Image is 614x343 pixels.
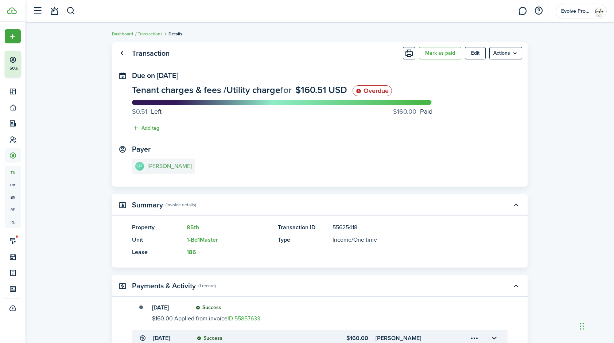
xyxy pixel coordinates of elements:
[465,47,486,59] button: Edit
[5,166,21,179] a: tn
[9,65,18,71] p: 50%
[228,314,260,323] a: ID 55857633
[5,51,65,77] button: 50%
[66,5,75,17] button: Search
[198,282,216,289] panel-main-subtitle: (1 record)
[132,248,183,257] panel-main-title: Lease
[333,235,351,244] span: Income
[593,5,605,17] img: Evolve Property Services LLC
[187,235,218,244] a: 1-Bd1Master
[393,107,432,117] progress-caption-label: Paid
[333,223,486,232] panel-main-description: 55625418
[166,202,196,208] panel-main-subtitle: (Invoice details)
[278,223,329,232] panel-main-title: Transaction ID
[489,47,522,59] menu-btn: Actions
[393,107,416,117] progress-caption-label-value: $160.00
[132,223,183,232] panel-main-title: Property
[333,235,486,244] panel-main-description: /
[516,2,529,20] a: Messaging
[152,305,189,311] transaction-details-activity-item-date: [DATE]
[132,83,280,97] span: Tenant charges & fees / Utility charge
[376,334,448,343] transaction-details-table-item-client: Brett Roberds
[31,4,44,18] button: Open sidebar
[132,282,196,290] panel-main-title: Payments & Activity
[47,2,61,20] a: Notifications
[5,203,21,216] a: re
[403,47,415,59] button: Print
[112,31,133,37] a: Dashboard
[135,162,144,171] avatar-text: BR
[132,159,195,174] a: BR[PERSON_NAME]
[5,29,21,43] button: Open menu
[5,216,21,228] a: re
[152,314,485,323] transaction-details-activity-item-descri: $160.00 Applied from invoice .
[489,47,522,59] button: Open menu
[132,124,159,132] button: Add tag
[148,163,192,169] e-details-info-title: [PERSON_NAME]
[532,5,545,17] button: Open resource center
[580,315,584,337] div: Drag
[510,280,522,292] button: Toggle accordion
[303,334,368,343] transaction-details-table-item-amount: $160.00
[187,248,196,256] a: 186
[5,179,21,191] a: pm
[7,7,17,14] img: TenantCloud
[5,191,21,203] a: bn
[187,223,199,231] a: 85th
[132,145,151,153] panel-main-title: Payer
[132,107,162,117] progress-caption-label: Left
[132,235,183,244] panel-main-title: Unit
[353,85,392,96] status: Overdue
[132,107,147,117] progress-caption-label-value: $0.51
[578,308,614,343] iframe: Chat Widget
[132,49,170,58] panel-main-title: Transaction
[138,31,163,37] a: Transactions
[112,223,528,268] panel-main-body: Toggle accordion
[353,235,377,244] span: One time
[132,70,178,81] span: Due on [DATE]
[196,305,221,311] status: Success
[280,83,292,97] span: for
[419,47,461,59] button: Mark as paid
[132,201,163,209] panel-main-title: Summary
[153,334,190,343] transaction-details-table-item-date: [DATE]
[510,199,522,211] button: Toggle accordion
[295,83,347,97] span: $160.51 USD
[168,31,182,37] span: Details
[561,9,590,14] span: Evolve Property Services LLC
[116,47,128,59] a: Go back
[197,335,222,341] status: Success
[278,235,329,244] panel-main-title: Type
